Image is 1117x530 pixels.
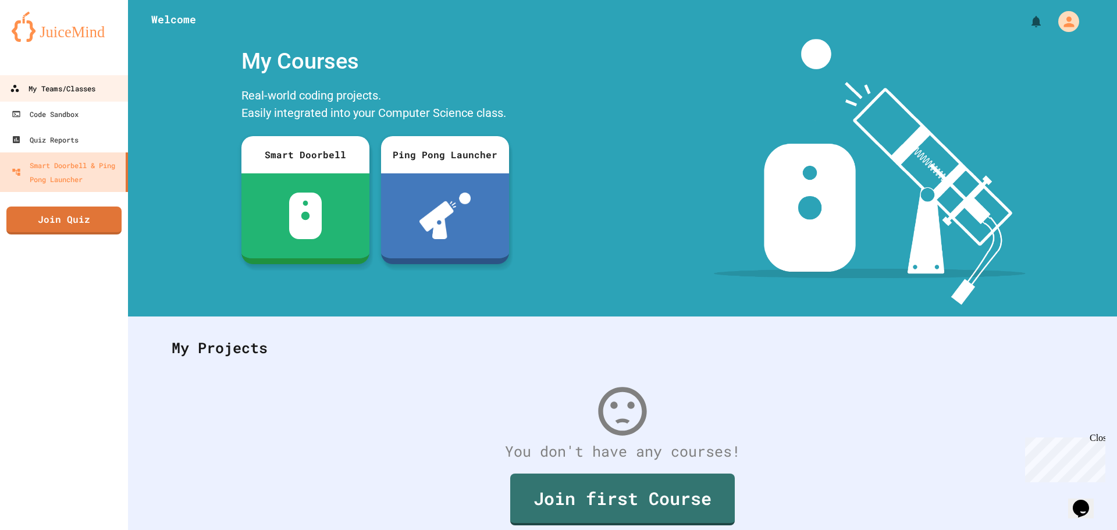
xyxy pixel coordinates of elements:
[510,474,735,525] a: Join first Course
[12,12,116,42] img: logo-orange.svg
[419,193,471,239] img: ppl-with-ball.png
[1020,433,1105,482] iframe: chat widget
[289,193,322,239] img: sdb-white.svg
[714,39,1026,305] img: banner-image-my-projects.png
[160,440,1085,463] div: You don't have any courses!
[236,39,515,84] div: My Courses
[236,84,515,127] div: Real-world coding projects. Easily integrated into your Computer Science class.
[10,81,95,96] div: My Teams/Classes
[160,325,1085,371] div: My Projects
[1008,12,1046,31] div: My Notifications
[6,207,122,234] a: Join Quiz
[381,136,509,173] div: Ping Pong Launcher
[5,5,80,74] div: Chat with us now!Close
[1068,483,1105,518] iframe: chat widget
[12,158,121,186] div: Smart Doorbell & Ping Pong Launcher
[1046,8,1082,35] div: My Account
[12,133,79,147] div: Quiz Reports
[12,107,79,121] div: Code Sandbox
[241,136,369,173] div: Smart Doorbell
